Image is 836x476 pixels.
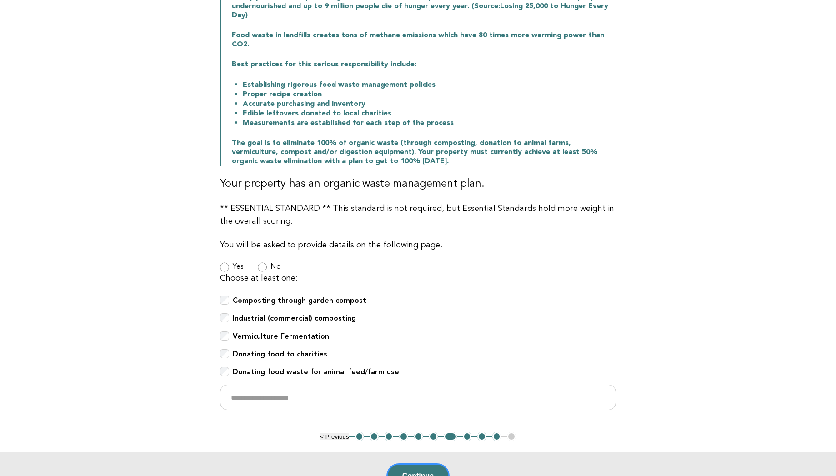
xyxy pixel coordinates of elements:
p: The goal is to eliminate 100% of organic waste (through composting, donation to animal farms, ver... [232,139,616,166]
button: < Previous [320,433,349,440]
button: 1 [355,432,364,441]
b: Donating food to charities [233,350,327,358]
span: Yes [233,262,243,272]
button: 10 [492,432,501,441]
p: ** ESSENTIAL STANDARD ** This standard is not required, but Essential Standards hold more weight ... [220,202,616,228]
span: No [270,262,281,272]
button: 2 [370,432,379,441]
a: Losing 25,000 to Hunger Every Day [232,3,608,19]
button: 8 [463,432,472,441]
p: Choose at least one: [220,272,616,285]
b: Vermiculture Fermentation [233,332,329,341]
h3: Your property has an organic waste management plan. [220,177,616,191]
li: Proper recipe creation [243,90,616,99]
b: Composting through garden compost [233,296,366,305]
input: Yes [220,262,229,272]
b: Donating food waste for animal feed/farm use [233,367,399,376]
input: No [258,262,267,272]
button: 9 [477,432,486,441]
li: Measurements are established for each step of the process [243,118,616,128]
p: You will be asked to provide details on the following page. [220,239,616,251]
li: Establishing rigorous food waste management policies [243,80,616,90]
button: 5 [414,432,423,441]
button: 6 [429,432,438,441]
button: 4 [399,432,408,441]
b: Industrial (commercial) composting [233,314,356,322]
li: Edible leftovers donated to local charities [243,109,616,118]
li: Accurate purchasing and inventory [243,99,616,109]
p: Best practices for this serious responsibility include: [232,60,616,69]
button: 3 [385,432,394,441]
button: 7 [444,432,457,441]
p: Food waste in landfills creates tons of methane emissions which have 80 times more warming power ... [232,31,616,49]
